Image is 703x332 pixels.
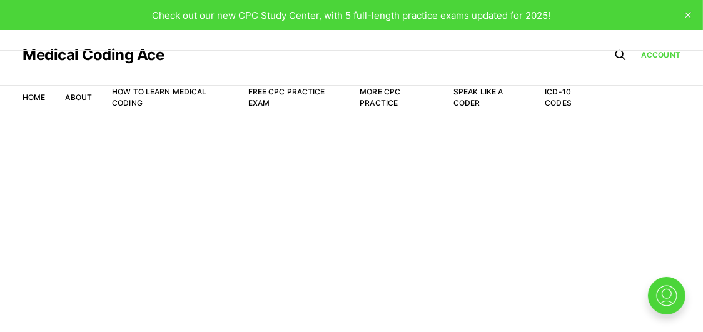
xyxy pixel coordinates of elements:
[641,49,680,61] a: Account
[453,87,503,108] a: Speak Like a Coder
[637,271,703,332] iframe: portal-trigger
[23,48,164,63] a: Medical Coding Ace
[65,93,92,102] a: About
[23,93,45,102] a: Home
[248,87,325,108] a: Free CPC Practice Exam
[112,87,206,108] a: How to Learn Medical Coding
[678,5,698,25] button: close
[153,9,551,21] span: Check out our new CPC Study Center, with 5 full-length practice exams updated for 2025!
[360,87,400,108] a: More CPC Practice
[545,87,572,108] a: ICD-10 Codes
